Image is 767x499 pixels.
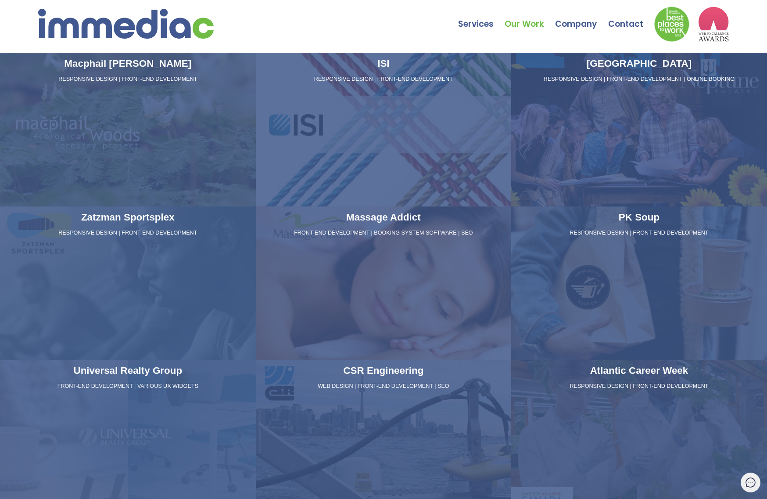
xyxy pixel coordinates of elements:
img: immediac [38,9,214,39]
h3: ISI [259,56,508,71]
p: RESPONSIVE DESIGN | FRONT-END DEVELOPMENT [4,229,252,237]
h3: [GEOGRAPHIC_DATA] [515,56,763,71]
img: logo2_wea_nobg.webp [698,7,729,42]
h3: Massage Addict [259,210,508,225]
p: RESPONSIVE DESIGN | FRONT-END DEVELOPMENT [259,76,508,83]
h3: Zatzman Sportsplex [4,210,252,225]
a: ISI RESPONSIVE DESIGN | FRONT-END DEVELOPMENT [256,53,512,206]
h3: Macphail [PERSON_NAME] [4,56,252,71]
p: RESPONSIVE DESIGN | FRONT-END DEVELOPMENT | ONLINE BOOKING [515,76,763,83]
h3: CSR Engineering [259,363,508,378]
p: FRONT-END DEVELOPMENT | VARIOUS UX WIDGETS [4,383,252,391]
p: WEB DESIGN | FRONT-END DEVELOPMENT | SEO [259,383,508,391]
a: [GEOGRAPHIC_DATA] RESPONSIVE DESIGN | FRONT-END DEVELOPMENT | ONLINE BOOKING [511,53,767,206]
a: Contact [608,2,654,33]
h3: Universal Realty Group [4,363,252,378]
h3: PK Soup [515,210,763,225]
a: Company [555,2,608,33]
a: PK Soup RESPONSIVE DESIGN | FRONT-END DEVELOPMENT [511,206,767,360]
a: Massage Addict FRONT-END DEVELOPMENT | BOOKING SYSTEM SOFTWARE | SEO [256,206,512,360]
p: RESPONSIVE DESIGN | FRONT-END DEVELOPMENT [515,383,763,391]
a: Services [458,2,505,33]
h3: Atlantic Career Week [515,363,763,378]
a: Our Work [505,2,555,33]
p: RESPONSIVE DESIGN | FRONT-END DEVELOPMENT [4,76,252,83]
img: Down [654,7,689,42]
p: RESPONSIVE DESIGN | FRONT-END DEVELOPMENT [515,229,763,237]
p: FRONT-END DEVELOPMENT | BOOKING SYSTEM SOFTWARE | SEO [259,229,508,237]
